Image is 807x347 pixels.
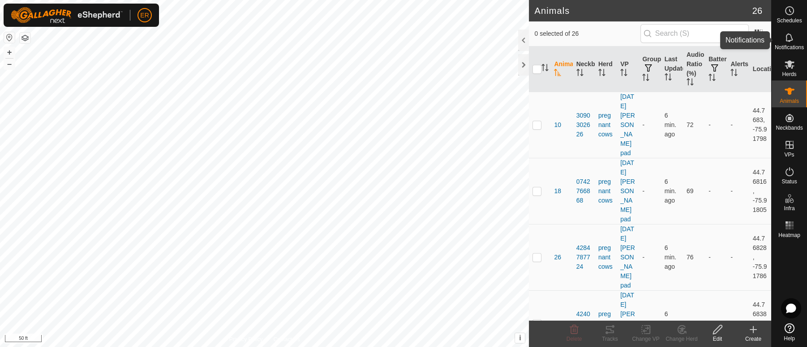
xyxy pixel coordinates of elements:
[665,310,676,336] span: Aug 26, 2025, 1:05 PM
[735,335,771,343] div: Create
[777,18,802,23] span: Schedules
[705,158,727,224] td: -
[781,179,797,184] span: Status
[780,98,799,104] span: Animals
[700,335,735,343] div: Edit
[534,29,640,38] span: 0 selected of 26
[11,7,123,23] img: Gallagher Logo
[519,334,521,342] span: i
[4,32,15,43] button: Reset Map
[534,5,752,16] h2: Animals
[778,233,800,238] span: Heatmap
[620,159,635,223] a: [DATE] [PERSON_NAME] pad
[592,335,628,343] div: Tracks
[515,333,525,343] button: i
[628,335,664,343] div: Change VP
[784,206,794,211] span: Infra
[573,47,595,92] th: Neckband
[772,320,807,345] a: Help
[576,70,584,77] p-sorticon: Activate to sort
[749,224,771,290] td: 44.76828, -75.91786
[784,336,795,341] span: Help
[554,253,561,262] span: 26
[727,158,749,224] td: -
[727,47,749,92] th: Alerts
[705,47,727,92] th: Battery
[727,92,749,158] td: -
[683,47,705,92] th: Audio Ratio (%)
[665,178,676,204] span: Aug 26, 2025, 1:05 PM
[730,70,738,77] p-sorticon: Activate to sort
[576,243,591,271] div: 4284787724
[595,47,617,92] th: Herd
[705,224,727,290] td: -
[20,33,30,43] button: Map Layers
[617,47,639,92] th: VP
[550,47,572,92] th: Animal
[576,309,591,338] div: 4240204370
[639,224,661,290] td: -
[749,92,771,158] td: 44.7683, -75.91798
[598,70,605,77] p-sorticon: Activate to sort
[665,244,676,270] span: Aug 26, 2025, 1:05 PM
[639,47,661,92] th: Groups
[554,70,561,77] p-sorticon: Activate to sort
[687,254,694,261] span: 76
[554,120,561,130] span: 10
[567,336,582,342] span: Delete
[687,187,694,195] span: 69
[705,92,727,158] td: -
[642,75,649,82] p-sorticon: Activate to sort
[687,121,694,128] span: 72
[140,11,149,20] span: ER
[665,112,676,138] span: Aug 26, 2025, 1:05 PM
[541,65,549,72] p-sorticon: Activate to sort
[598,309,613,338] div: pregnant cows
[620,70,627,77] p-sorticon: Activate to sort
[784,152,794,157] span: VPs
[4,47,15,58] button: +
[640,24,749,43] input: Search (S)
[708,75,716,82] p-sorticon: Activate to sort
[273,335,300,343] a: Contact Us
[687,80,694,87] p-sorticon: Activate to sort
[749,47,771,92] th: Location
[664,335,700,343] div: Change Herd
[749,158,771,224] td: 44.76816, -75.91805
[576,177,591,205] div: 0742766868
[598,243,613,271] div: pregnant cows
[639,158,661,224] td: -
[775,45,804,50] span: Notifications
[229,335,263,343] a: Privacy Policy
[665,75,672,82] p-sorticon: Activate to sort
[752,4,762,17] span: 26
[4,59,15,69] button: –
[620,93,635,157] a: [DATE] [PERSON_NAME] pad
[687,320,694,327] span: 67
[598,177,613,205] div: pregnant cows
[576,111,591,139] div: 3090302626
[782,72,796,77] span: Herds
[554,186,561,196] span: 18
[727,224,749,290] td: -
[598,111,613,139] div: pregnant cows
[661,47,683,92] th: Last Updated
[554,319,561,328] span: 33
[620,225,635,289] a: [DATE] [PERSON_NAME] pad
[776,125,803,131] span: Neckbands
[639,92,661,158] td: -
